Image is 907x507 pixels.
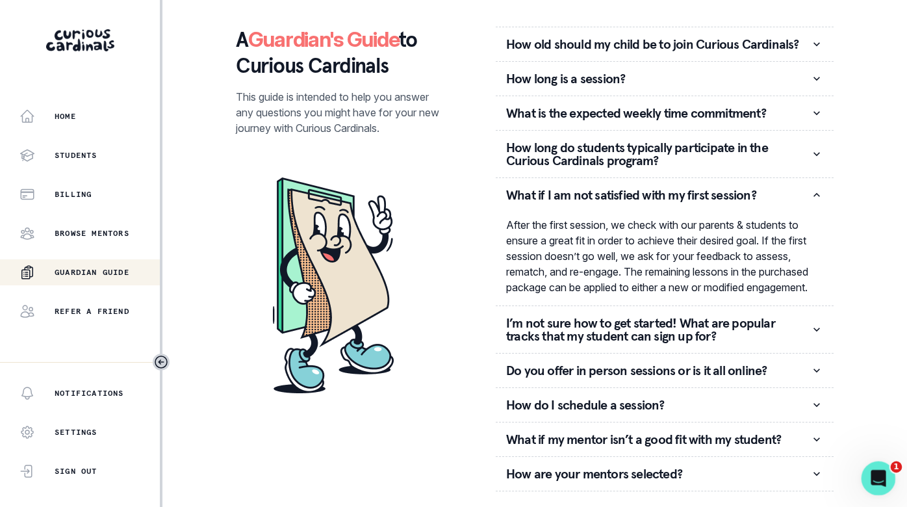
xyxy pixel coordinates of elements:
[236,27,444,79] p: A to Curious Cardinals
[496,62,834,96] button: How long is a session?
[506,38,810,51] p: How old should my child be to join Curious Cardinals?
[506,217,823,295] p: After the first session, we check with our parents & students to ensure a great fit in order to a...
[496,96,834,130] button: What is the expected weekly time commitment?
[55,466,97,476] p: Sign Out
[153,354,170,370] button: Toggle sidebar
[55,388,124,398] p: Notifications
[55,189,92,200] p: Billing
[506,72,810,85] p: How long is a session?
[248,27,400,52] span: Guardian's Guide
[506,188,810,201] p: What if I am not satisfied with my first session?
[55,427,97,437] p: Settings
[236,89,444,136] p: This guide is intended to help you answer any questions you might have for your new journey with ...
[496,354,834,387] button: Do you offer in person sessions or is it all online?
[506,317,810,343] p: I’m not sure how to get started! What are popular tracks that my student can sign up for?
[496,306,834,353] button: I’m not sure how to get started! What are popular tracks that my student can sign up for?
[506,107,810,120] p: What is the expected weekly time commitment?
[496,457,834,491] button: How are your mentors selected?
[506,141,810,167] p: How long do students typically participate in the Curious Cardinals program?
[506,398,810,411] p: How do I schedule a session?
[496,212,834,305] div: What if I am not satisfied with my first session?
[506,433,810,446] p: What if my mentor isn’t a good fit with my student?
[862,461,896,496] iframe: Intercom live chat
[496,178,834,212] button: What if I am not satisfied with my first session?
[55,111,76,122] p: Home
[496,131,834,177] button: How long do students typically participate in the Curious Cardinals program?
[506,467,810,480] p: How are your mentors selected?
[891,461,902,473] span: 1
[496,422,834,456] button: What if my mentor isn’t a good fit with my student?
[496,27,834,61] button: How old should my child be to join Curious Cardinals?
[55,306,129,317] p: Refer a friend
[506,364,810,377] p: Do you offer in person sessions or is it all online?
[55,228,129,239] p: Browse Mentors
[55,150,97,161] p: Students
[46,29,114,51] img: Curious Cardinals Logo
[55,267,129,278] p: Guardian Guide
[496,388,834,422] button: How do I schedule a session?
